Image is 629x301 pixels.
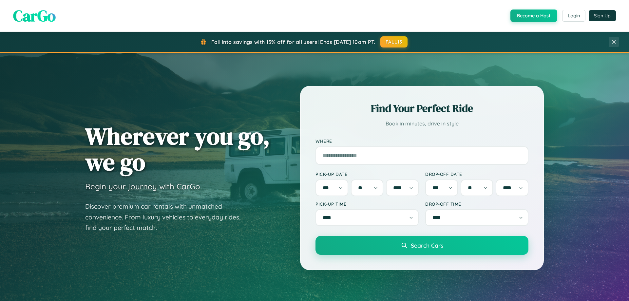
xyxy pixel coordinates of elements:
label: Pick-up Date [315,171,419,177]
button: Sign Up [589,10,616,21]
button: Login [562,10,585,22]
button: Become a Host [510,9,557,22]
span: Search Cars [411,242,443,249]
p: Discover premium car rentals with unmatched convenience. From luxury vehicles to everyday rides, ... [85,201,249,233]
h3: Begin your journey with CarGo [85,181,200,191]
button: FALL15 [380,36,408,47]
span: CarGo [13,5,56,27]
label: Where [315,138,528,144]
p: Book in minutes, drive in style [315,119,528,128]
h2: Find Your Perfect Ride [315,101,528,116]
label: Pick-up Time [315,201,419,207]
button: Search Cars [315,236,528,255]
label: Drop-off Time [425,201,528,207]
h1: Wherever you go, we go [85,123,270,175]
span: Fall into savings with 15% off for all users! Ends [DATE] 10am PT. [211,39,375,45]
label: Drop-off Date [425,171,528,177]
